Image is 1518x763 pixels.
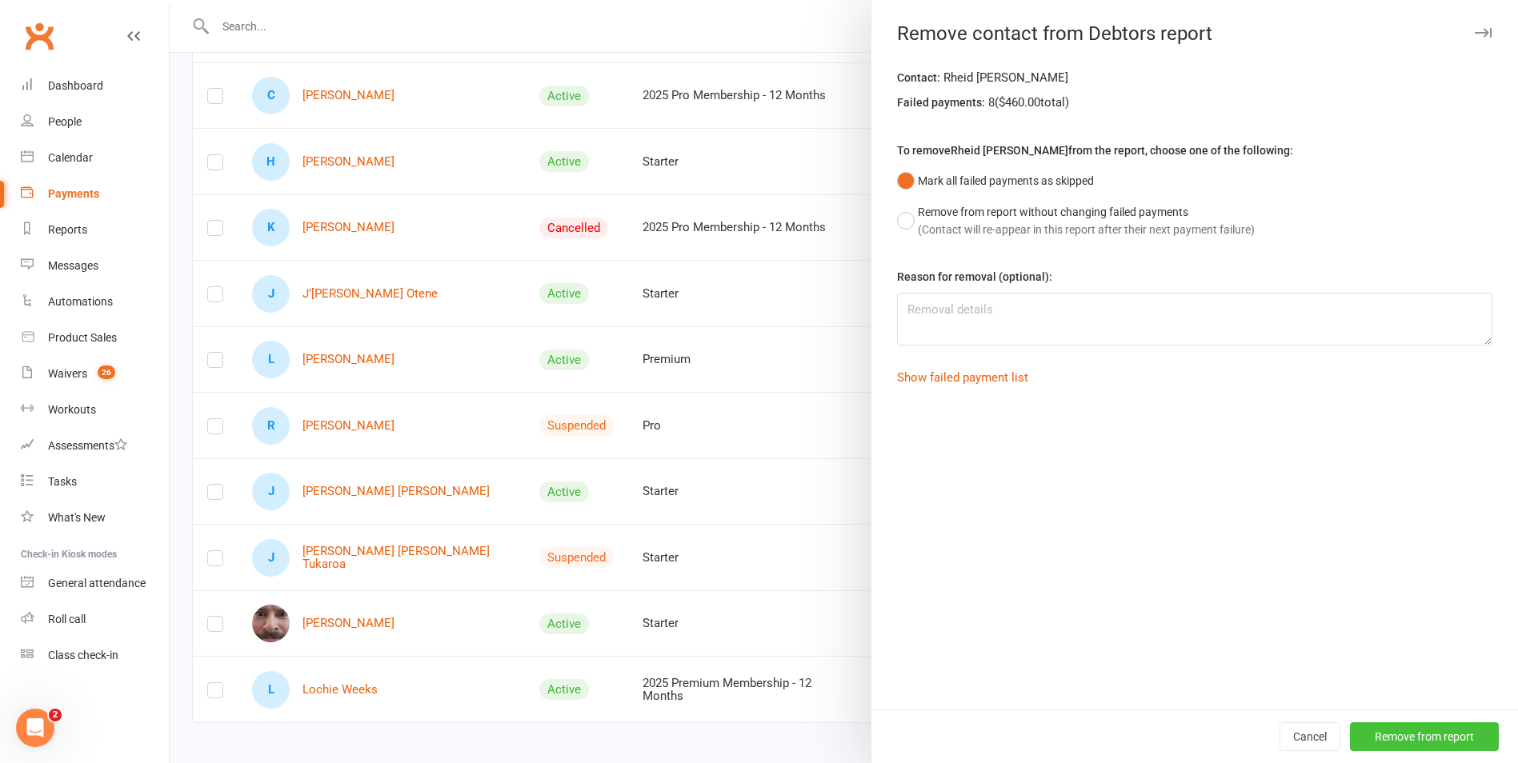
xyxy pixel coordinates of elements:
div: Reports [48,223,87,236]
div: People [48,115,82,128]
a: General attendance kiosk mode [21,565,169,601]
a: Messages [21,248,169,284]
div: Tasks [48,475,77,488]
label: Reason for removal (optional): [897,268,1052,286]
a: Waivers 26 [21,356,169,392]
button: Show failed payment list [897,368,1028,387]
button: Remove from report without changing failed payments(Contact will re-appear in this report after t... [897,197,1255,246]
a: Product Sales [21,320,169,356]
button: Remove from report [1350,722,1499,751]
button: Cancel [1280,722,1340,751]
span: (Contact will re-appear in this report after their next payment failure) [918,223,1255,236]
label: Contact: [897,69,940,86]
div: Remove from report without changing failed payments [918,203,1255,221]
a: Reports [21,212,169,248]
div: Messages [48,259,98,272]
div: Workouts [48,403,96,416]
button: Mark all failed payments as skipped [897,166,1094,196]
label: Failed payments: [897,94,985,111]
a: Workouts [21,392,169,428]
a: Tasks [21,464,169,500]
a: Roll call [21,601,169,637]
div: Waivers [48,367,87,380]
div: 8 ( $460.00 total) [897,93,1492,118]
div: General attendance [48,577,146,589]
a: Dashboard [21,68,169,104]
a: Clubworx [19,16,59,56]
a: Assessments [21,428,169,464]
div: Product Sales [48,331,117,344]
div: What's New [48,511,106,524]
div: Roll call [48,613,86,625]
div: Rheid [PERSON_NAME] [897,68,1492,93]
div: Automations [48,295,113,308]
label: To remove Rheid [PERSON_NAME] from the report, choose one of the following: [897,142,1293,159]
div: Dashboard [48,79,103,92]
a: Automations [21,284,169,320]
div: Payments [48,187,99,200]
a: People [21,104,169,140]
span: 2 [49,709,62,721]
div: Class check-in [48,649,118,661]
div: Mark all failed payments as skipped [918,172,1094,190]
div: Calendar [48,151,93,164]
span: 26 [98,366,115,379]
a: Class kiosk mode [21,637,169,673]
a: What's New [21,500,169,536]
div: Assessments [48,439,127,452]
a: Calendar [21,140,169,176]
div: Remove contact from Debtors report [871,22,1518,45]
iframe: Intercom live chat [16,709,54,747]
a: Payments [21,176,169,212]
